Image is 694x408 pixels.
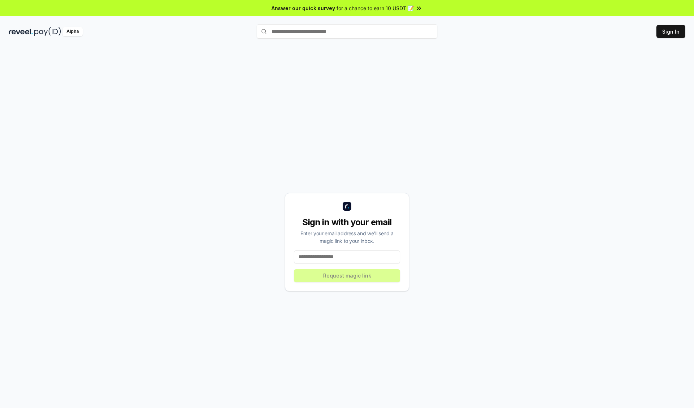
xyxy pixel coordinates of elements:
div: Alpha [63,27,83,36]
span: for a chance to earn 10 USDT 📝 [337,4,414,12]
div: Enter your email address and we’ll send a magic link to your inbox. [294,229,400,245]
img: logo_small [343,202,351,211]
span: Answer our quick survey [271,4,335,12]
button: Sign In [656,25,685,38]
img: reveel_dark [9,27,33,36]
img: pay_id [34,27,61,36]
div: Sign in with your email [294,216,400,228]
